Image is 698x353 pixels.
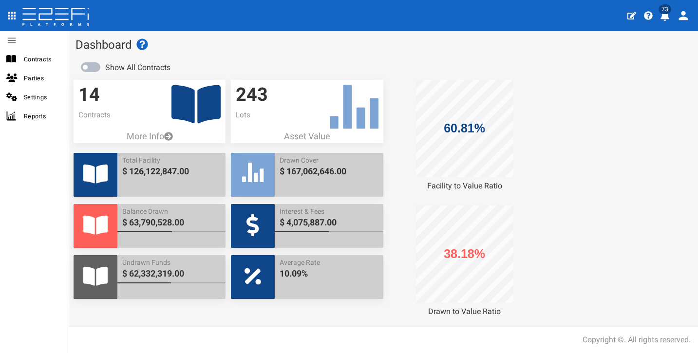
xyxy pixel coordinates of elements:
span: Drawn Cover [280,155,378,165]
span: Undrawn Funds [122,258,221,267]
span: Total Facility [122,155,221,165]
span: Interest & Fees [280,206,378,216]
span: $ 126,122,847.00 [122,165,221,178]
div: Drawn to Value Ratio [388,306,540,317]
span: $ 167,062,646.00 [280,165,378,178]
div: Copyright ©. All rights reserved. [583,334,691,346]
span: Average Rate [280,258,378,267]
h3: 243 [236,85,378,105]
span: 10.09% [280,267,378,280]
span: Settings [24,92,60,103]
span: Parties [24,73,60,84]
p: Asset Value [231,130,383,143]
span: Reports [24,111,60,122]
h1: Dashboard [75,38,691,51]
div: Facility to Value Ratio [388,181,540,192]
p: Lots [236,110,378,120]
span: $ 63,790,528.00 [122,216,221,229]
a: More Info [74,130,226,143]
span: $ 4,075,887.00 [280,216,378,229]
label: Show All Contracts [105,62,170,74]
span: Contracts [24,54,60,65]
span: $ 62,332,319.00 [122,267,221,280]
h3: 14 [78,85,221,105]
p: Contracts [78,110,221,120]
span: Balance Drawn [122,206,221,216]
